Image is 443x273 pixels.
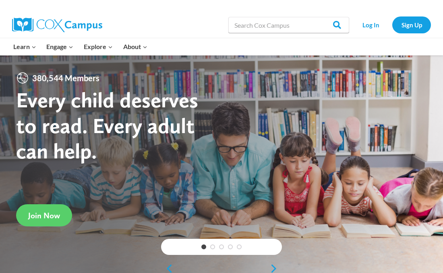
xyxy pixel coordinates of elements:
a: Sign Up [392,16,431,33]
span: About [123,41,147,52]
a: 5 [237,244,242,249]
input: Search Cox Campus [228,17,349,33]
a: Log In [353,16,388,33]
a: Join Now [16,204,72,226]
img: Cox Campus [12,18,102,32]
a: 3 [219,244,224,249]
strong: Every child deserves to read. Every adult can help. [16,87,198,164]
span: Join Now [28,211,60,220]
a: 2 [210,244,215,249]
span: 380,544 Members [29,72,103,84]
span: Learn [13,41,36,52]
nav: Secondary Navigation [353,16,431,33]
span: Engage [46,41,73,52]
span: Explore [84,41,113,52]
a: 4 [228,244,233,249]
a: 1 [201,244,206,249]
nav: Primary Navigation [8,38,152,55]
